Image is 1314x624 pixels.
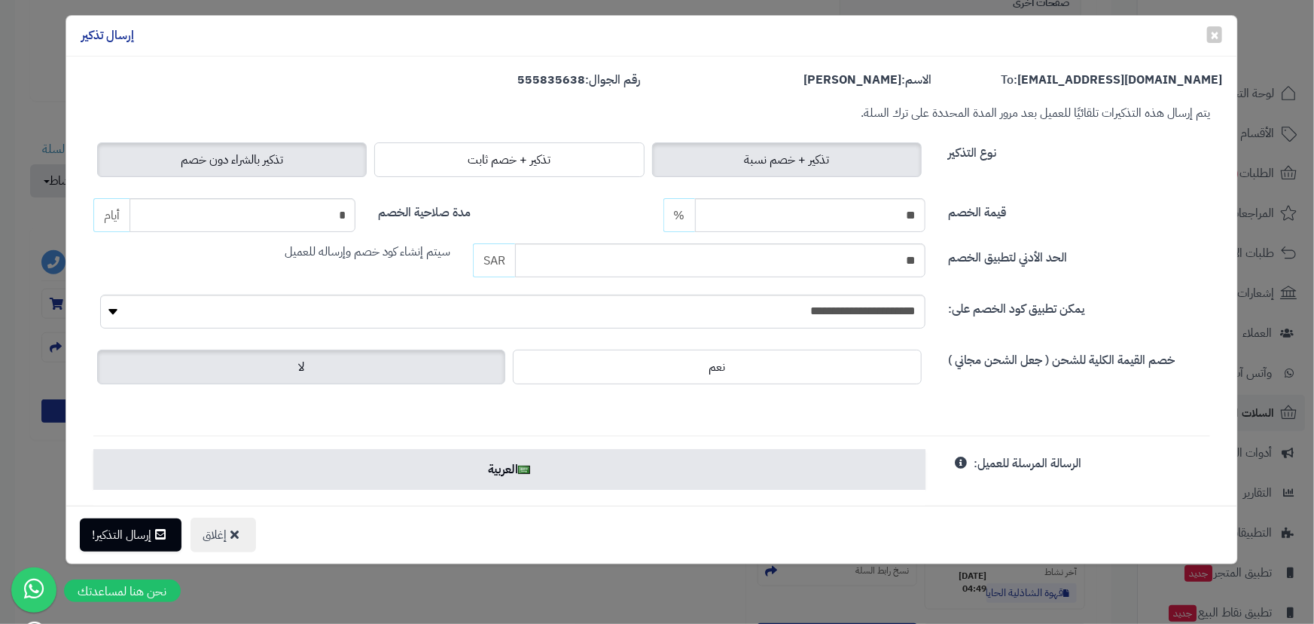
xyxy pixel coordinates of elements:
[674,206,685,225] span: %
[518,466,530,474] img: ar.png
[80,518,181,552] button: إرسال التذكير!
[1001,72,1222,89] label: To:
[948,346,1175,369] label: خصم القيمة الكلية للشحن ( جعل الشحن مجاني )
[948,243,1067,267] label: الحد الأدني لتطبيق الخصم
[298,358,304,376] span: لا
[468,151,550,169] span: تذكير + خصم ثابت
[974,449,1081,473] label: الرسالة المرسلة للعميل:
[181,151,283,169] span: تذكير بالشراء دون خصم
[473,243,515,277] span: SAR
[709,358,726,376] span: نعم
[861,104,1210,122] small: يتم إرسال هذه التذكيرات تلقائيًا للعميل بعد مرور المدة المحددة على ترك السلة.
[948,139,996,162] label: نوع التذكير
[948,198,1006,222] label: قيمة الخصم
[378,198,471,222] label: مدة صلاحية الخصم
[93,449,925,490] a: العربية
[1210,23,1219,46] span: ×
[285,243,450,261] span: سيتم إنشاء كود خصم وإرساله للعميل
[778,504,910,522] b: عنوان رسالة البريد الالكتروني
[93,198,130,232] span: أيام
[518,71,586,89] strong: 555835638
[744,151,829,169] span: تذكير + خصم نسبة
[948,295,1084,318] label: يمكن تطبيق كود الخصم على:
[1017,71,1222,89] strong: [EMAIL_ADDRESS][DOMAIN_NAME]
[81,27,134,44] h4: إرسال تذكير
[803,71,901,89] strong: [PERSON_NAME]
[518,72,641,89] label: رقم الجوال:
[803,72,931,89] label: الاسم:
[191,518,256,552] button: إغلاق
